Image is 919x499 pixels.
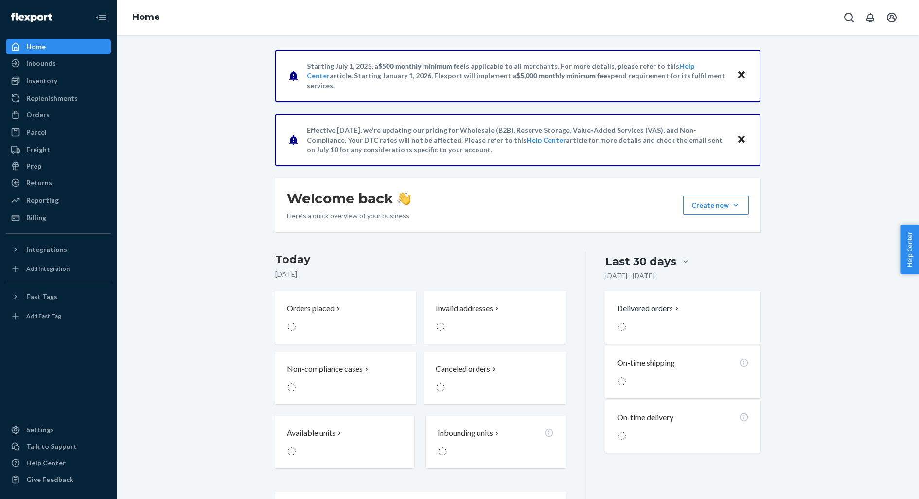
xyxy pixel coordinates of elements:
[6,455,111,471] a: Help Center
[287,190,411,207] h1: Welcome back
[26,127,47,137] div: Parcel
[426,416,565,468] button: Inbounding units
[287,428,336,439] p: Available units
[26,213,46,223] div: Billing
[516,71,607,80] span: $5,000 monthly minimum fee
[275,252,566,267] h3: Today
[26,292,57,302] div: Fast Tags
[683,196,749,215] button: Create new
[861,8,880,27] button: Open notifications
[6,210,111,226] a: Billing
[26,42,46,52] div: Home
[6,175,111,191] a: Returns
[26,58,56,68] div: Inbounds
[6,261,111,277] a: Add Integration
[26,161,41,171] div: Prep
[26,178,52,188] div: Returns
[527,136,566,144] a: Help Center
[124,3,168,32] ol: breadcrumbs
[6,193,111,208] a: Reporting
[26,93,78,103] div: Replenishments
[26,76,57,86] div: Inventory
[6,439,111,454] button: Talk to Support
[26,425,54,435] div: Settings
[6,73,111,89] a: Inventory
[6,289,111,304] button: Fast Tags
[26,475,73,484] div: Give Feedback
[91,8,111,27] button: Close Navigation
[26,458,66,468] div: Help Center
[26,442,77,451] div: Talk to Support
[6,90,111,106] a: Replenishments
[6,308,111,324] a: Add Fast Tag
[882,8,901,27] button: Open account menu
[605,254,676,269] div: Last 30 days
[6,472,111,487] button: Give Feedback
[438,428,493,439] p: Inbounding units
[900,225,919,274] button: Help Center
[6,422,111,438] a: Settings
[287,211,411,221] p: Here’s a quick overview of your business
[436,363,490,374] p: Canceled orders
[307,61,727,90] p: Starting July 1, 2025, a is applicable to all merchants. For more details, please refer to this a...
[6,39,111,54] a: Home
[397,192,411,205] img: hand-wave emoji
[735,69,748,83] button: Close
[6,159,111,174] a: Prep
[424,291,565,344] button: Invalid addresses
[275,352,416,404] button: Non-compliance cases
[735,133,748,147] button: Close
[424,352,565,404] button: Canceled orders
[605,271,654,281] p: [DATE] - [DATE]
[132,12,160,22] a: Home
[6,242,111,257] button: Integrations
[6,142,111,158] a: Freight
[378,62,464,70] span: $500 monthly minimum fee
[6,55,111,71] a: Inbounds
[26,196,59,205] div: Reporting
[436,303,493,314] p: Invalid addresses
[617,412,673,423] p: On-time delivery
[287,363,363,374] p: Non-compliance cases
[839,8,859,27] button: Open Search Box
[6,125,111,140] a: Parcel
[11,13,52,22] img: Flexport logo
[275,416,414,468] button: Available units
[275,291,416,344] button: Orders placed
[26,245,67,254] div: Integrations
[26,110,50,120] div: Orders
[6,107,111,123] a: Orders
[26,265,70,273] div: Add Integration
[275,269,566,279] p: [DATE]
[26,145,50,155] div: Freight
[617,303,681,314] button: Delivered orders
[287,303,335,314] p: Orders placed
[307,125,727,155] p: Effective [DATE], we're updating our pricing for Wholesale (B2B), Reserve Storage, Value-Added Se...
[617,357,675,369] p: On-time shipping
[26,312,61,320] div: Add Fast Tag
